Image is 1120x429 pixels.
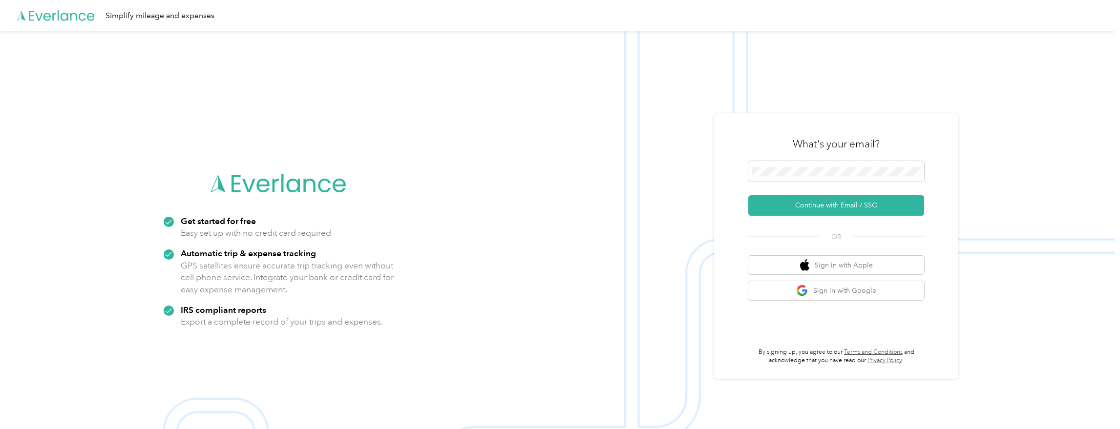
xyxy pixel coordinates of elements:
[748,348,924,365] p: By signing up, you agree to our and acknowledge that you have read our .
[748,281,924,300] button: google logoSign in with Google
[793,137,880,151] h3: What's your email?
[796,285,808,297] img: google logo
[181,260,394,296] p: GPS satellites ensure accurate trip tracking even without cell phone service. Integrate your bank...
[819,232,853,242] span: OR
[181,305,266,315] strong: IRS compliant reports
[181,316,383,328] p: Export a complete record of your trips and expenses.
[867,357,902,364] a: Privacy Policy
[181,227,331,239] p: Easy set up with no credit card required
[748,256,924,275] button: apple logoSign in with Apple
[844,348,903,356] a: Terms and Conditions
[181,216,256,226] strong: Get started for free
[800,259,810,271] img: apple logo
[181,248,316,258] strong: Automatic trip & expense tracking
[106,10,214,22] div: Simplify mileage and expenses
[1065,374,1120,429] iframe: Everlance-gr Chat Button Frame
[748,195,924,216] button: Continue with Email / SSO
